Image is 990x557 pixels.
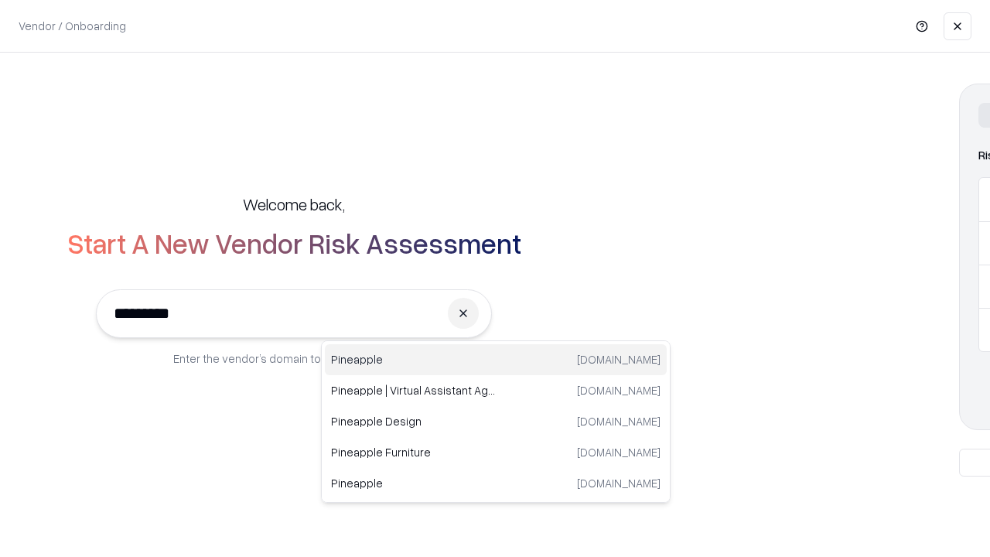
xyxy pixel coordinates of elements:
[331,351,496,367] p: Pineapple
[67,227,521,258] h2: Start A New Vendor Risk Assessment
[331,382,496,398] p: Pineapple | Virtual Assistant Agency
[577,413,661,429] p: [DOMAIN_NAME]
[577,444,661,460] p: [DOMAIN_NAME]
[173,350,415,367] p: Enter the vendor’s domain to begin onboarding
[577,475,661,491] p: [DOMAIN_NAME]
[331,475,496,491] p: Pineapple
[19,18,126,34] p: Vendor / Onboarding
[331,444,496,460] p: Pineapple Furniture
[577,382,661,398] p: [DOMAIN_NAME]
[321,340,671,503] div: Suggestions
[577,351,661,367] p: [DOMAIN_NAME]
[243,193,345,215] h5: Welcome back,
[331,413,496,429] p: Pineapple Design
